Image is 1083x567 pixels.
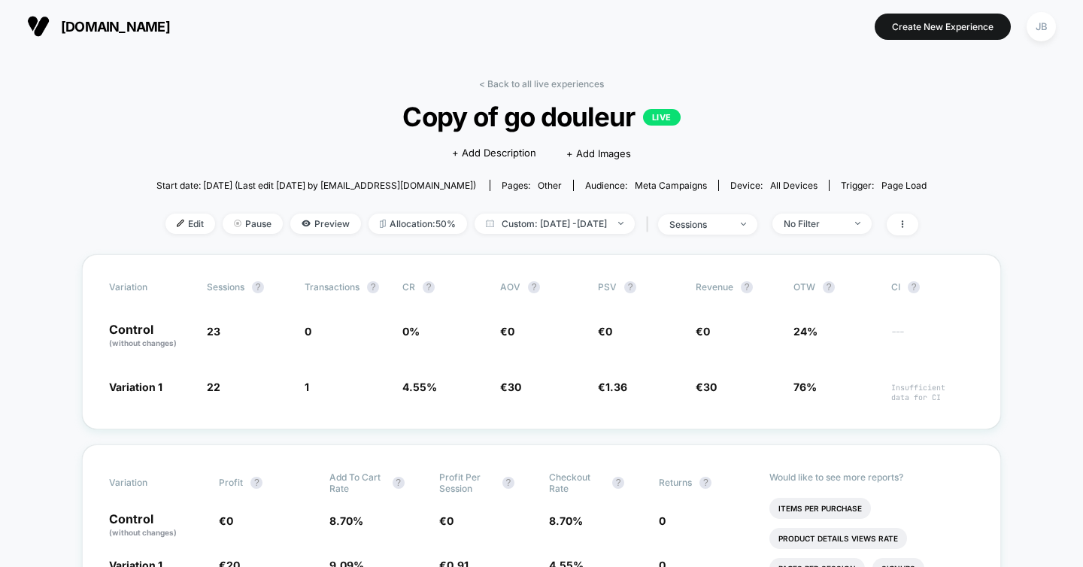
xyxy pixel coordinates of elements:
[252,281,264,293] button: ?
[207,325,220,338] span: 23
[23,14,174,38] button: [DOMAIN_NAME]
[305,325,311,338] span: 0
[109,513,204,538] p: Control
[741,223,746,226] img: end
[447,514,454,527] span: 0
[329,471,385,494] span: Add To Cart Rate
[624,281,636,293] button: ?
[156,180,476,191] span: Start date: [DATE] (Last edit [DATE] by [EMAIL_ADDRESS][DOMAIN_NAME])
[769,528,907,549] li: Product Details Views Rate
[1022,11,1060,42] button: JB
[659,477,692,488] span: Returns
[109,381,162,393] span: Variation 1
[165,214,215,234] span: Edit
[177,220,184,227] img: edit
[219,477,243,488] span: Profit
[659,514,666,527] span: 0
[109,323,192,349] p: Control
[329,514,363,527] span: 8.70 %
[109,281,192,293] span: Variation
[402,381,437,393] span: 4.55 %
[669,219,730,230] div: sessions
[475,214,635,234] span: Custom: [DATE] - [DATE]
[875,14,1011,40] button: Create New Experience
[27,15,50,38] img: Visually logo
[635,180,707,191] span: Meta campaigns
[598,281,617,293] span: PSV
[528,281,540,293] button: ?
[696,325,710,338] span: €
[891,327,974,349] span: ---
[402,281,415,293] span: CR
[1027,12,1056,41] div: JB
[439,471,495,494] span: Profit Per Session
[718,180,829,191] span: Device:
[109,471,192,494] span: Variation
[696,281,733,293] span: Revenue
[566,147,631,159] span: + Add Images
[549,514,583,527] span: 8.70 %
[891,383,974,402] span: Insufficient data for CI
[605,325,612,338] span: 0
[109,528,177,537] span: (without changes)
[703,381,717,393] span: 30
[841,180,927,191] div: Trigger:
[423,281,435,293] button: ?
[290,214,361,234] span: Preview
[881,180,927,191] span: Page Load
[699,477,711,489] button: ?
[219,514,233,527] span: €
[452,146,536,161] span: + Add Description
[195,101,887,132] span: Copy of go douleur
[769,498,871,519] li: Items Per Purchase
[598,325,612,338] span: €
[500,281,520,293] span: AOV
[908,281,920,293] button: ?
[508,381,521,393] span: 30
[223,214,283,234] span: Pause
[109,338,177,347] span: (without changes)
[234,220,241,227] img: end
[784,218,844,229] div: No Filter
[500,325,514,338] span: €
[612,477,624,489] button: ?
[508,325,514,338] span: 0
[605,381,627,393] span: 1.36
[703,325,710,338] span: 0
[439,514,454,527] span: €
[369,214,467,234] span: Allocation: 50%
[696,381,717,393] span: €
[585,180,707,191] div: Audience:
[741,281,753,293] button: ?
[380,220,386,228] img: rebalance
[402,325,420,338] span: 0 %
[393,477,405,489] button: ?
[61,19,170,35] span: [DOMAIN_NAME]
[770,180,818,191] span: all devices
[486,220,494,227] img: calendar
[793,325,818,338] span: 24%
[207,381,220,393] span: 22
[598,381,627,393] span: €
[793,281,876,293] span: OTW
[643,109,681,126] p: LIVE
[793,381,817,393] span: 76%
[891,281,974,293] span: CI
[502,477,514,489] button: ?
[549,471,605,494] span: Checkout Rate
[305,381,309,393] span: 1
[855,222,860,225] img: end
[367,281,379,293] button: ?
[479,78,604,89] a: < Back to all live experiences
[538,180,562,191] span: other
[250,477,262,489] button: ?
[500,381,521,393] span: €
[502,180,562,191] div: Pages:
[207,281,244,293] span: Sessions
[769,471,975,483] p: Would like to see more reports?
[642,214,658,235] span: |
[226,514,233,527] span: 0
[618,222,623,225] img: end
[305,281,359,293] span: Transactions
[823,281,835,293] button: ?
